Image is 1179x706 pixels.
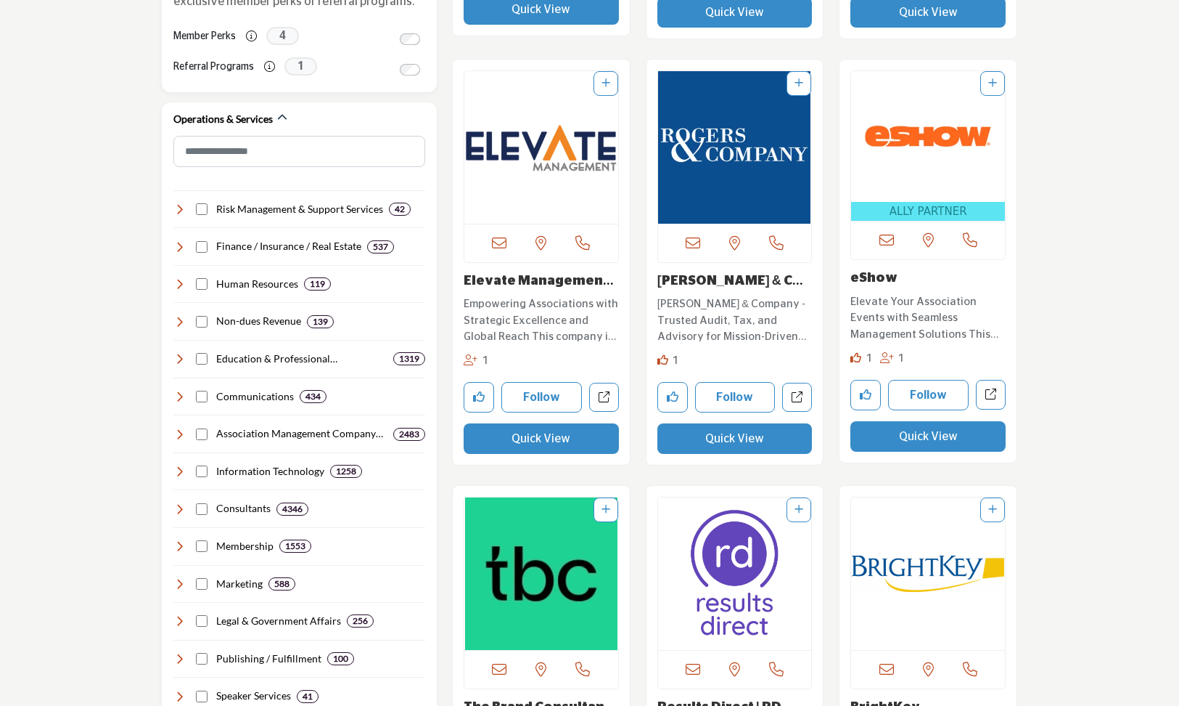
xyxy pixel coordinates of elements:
input: Select Consultants checkbox [196,503,208,515]
a: Add To List [988,505,997,515]
a: Add To List [794,78,803,89]
b: 139 [313,317,328,327]
b: 537 [373,242,388,252]
a: Open Listing in new tab [851,498,1005,650]
button: Like company [657,382,688,413]
h4: Finance / Insurance / Real Estate: Financial management, accounting, insurance, banking, payroll,... [216,239,361,253]
b: 1553 [285,541,305,551]
span: 1 [673,355,679,366]
div: Followers [880,351,905,368]
a: Empowering Associations with Strategic Excellence and Global Reach This company is a leading prov... [464,293,619,346]
b: 100 [333,654,348,664]
input: Select Education & Professional Development checkbox [196,353,208,365]
div: Followers [464,353,489,370]
img: Rogers & Company PLLC [658,71,812,224]
span: 1 [284,57,317,76]
b: 256 [353,616,368,626]
div: 434 Results For Communications [300,390,326,403]
a: Add To List [601,78,610,89]
h4: Membership: Services and strategies for member engagement, retention, communication, and research... [216,539,274,553]
a: Open eshow in new tab [976,380,1006,410]
a: Add To List [601,505,610,515]
b: 119 [310,279,325,289]
a: Open Listing in new tab [464,71,618,224]
input: Select Legal & Government Affairs checkbox [196,615,208,627]
div: 588 Results For Marketing [268,577,295,591]
input: Select Communications checkbox [196,391,208,402]
button: Like company [464,382,494,413]
b: 1258 [336,466,356,476]
button: Quick View [657,423,813,454]
button: Follow [695,382,776,413]
div: 2483 Results For Association Management Company (AMC) [393,428,425,441]
button: Follow [888,380,969,410]
a: Open Listing in new tab [464,498,618,650]
b: 41 [303,691,313,702]
div: 4346 Results For Consultants [276,503,308,516]
label: Referral Programs [173,54,254,80]
b: 42 [395,204,405,214]
h4: Information Technology: Technology solutions, including software, cybersecurity, cloud computing,... [216,464,324,479]
input: Select Human Resources checkbox [196,278,208,290]
b: 4346 [282,504,303,514]
img: Elevate Management Company [464,71,618,224]
input: Switch to Referral Programs [400,64,420,76]
a: [PERSON_NAME] & Company - Trusted Audit, Tax, and Advisory for Mission-Driven Organizations At [P... [657,293,813,346]
input: Select Association Management Company (AMC) checkbox [196,429,208,440]
b: 434 [305,391,321,402]
a: Open rogers-company-pllc in new tab [782,383,812,413]
a: eShow [850,272,897,285]
p: Elevate Your Association Events with Seamless Management Solutions This company specializes in pr... [850,294,1006,344]
h4: Human Resources: Services and solutions for employee management, benefits, recruiting, compliance... [216,277,298,291]
div: 1319 Results For Education & Professional Development [393,352,425,365]
button: Like company [850,380,881,410]
button: Quick View [464,423,619,454]
a: Elevate Management C... [464,275,614,304]
input: Search Category [173,136,425,167]
h4: Non-dues Revenue: Programs like affinity partnerships, sponsorships, and other revenue-generating... [216,314,301,328]
span: 1 [898,353,905,364]
b: 2483 [399,429,419,439]
div: 537 Results For Finance / Insurance / Real Estate [367,240,394,253]
span: 1 [866,353,873,364]
h3: Rogers & Company PLLC [657,274,813,290]
input: Select Non-dues Revenue checkbox [196,316,208,328]
img: eShow [851,71,1005,202]
div: 1553 Results For Membership [279,540,311,553]
span: 1 [482,355,489,366]
img: The Brand Consultancy [464,498,618,650]
a: Add To List [794,505,803,515]
a: Open elevate-management-company in new tab [589,383,619,413]
h3: Elevate Management Company [464,274,619,290]
label: Member Perks [173,24,236,49]
a: Open Listing in new tab [658,498,812,650]
span: ALLY PARTNER [854,203,1002,220]
div: 100 Results For Publishing / Fulfillment [327,652,354,665]
input: Select Publishing / Fulfillment checkbox [196,653,208,665]
button: Quick View [850,421,1006,452]
h4: Publishing / Fulfillment: Solutions for creating, distributing, and managing publications, direct... [216,652,321,666]
h4: Speaker Services: Expert speakers, coaching, and leadership development programs, along with spea... [216,689,291,703]
i: Like [850,352,861,363]
div: 139 Results For Non-dues Revenue [307,315,334,328]
div: 42 Results For Risk Management & Support Services [389,203,411,216]
img: BrightKey [851,498,1005,650]
h3: eShow [850,271,1006,287]
a: Open Listing in new tab [851,71,1005,222]
input: Switch to Member Perks [400,33,420,45]
h4: Legal & Government Affairs: Legal services, advocacy, lobbying, and government relations to suppo... [216,614,341,628]
b: 1319 [399,354,419,364]
div: 41 Results For Speaker Services [297,690,319,703]
a: Elevate Your Association Events with Seamless Management Solutions This company specializes in pr... [850,291,1006,344]
div: 256 Results For Legal & Government Affairs [347,614,374,628]
a: Add To List [988,78,997,89]
h4: Consultants: Expert guidance across various areas, including technology, marketing, leadership, f... [216,501,271,516]
input: Select Finance / Insurance / Real Estate checkbox [196,241,208,253]
i: Like [657,354,668,365]
h4: Association Management Company (AMC): Professional management, strategic guidance, and operationa... [216,426,388,441]
input: Select Membership checkbox [196,540,208,552]
b: 588 [274,579,289,589]
h4: Marketing: Strategies and services for audience acquisition, branding, research, and digital and ... [216,577,263,591]
button: Follow [501,382,582,413]
h2: Operations & Services [173,112,273,126]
